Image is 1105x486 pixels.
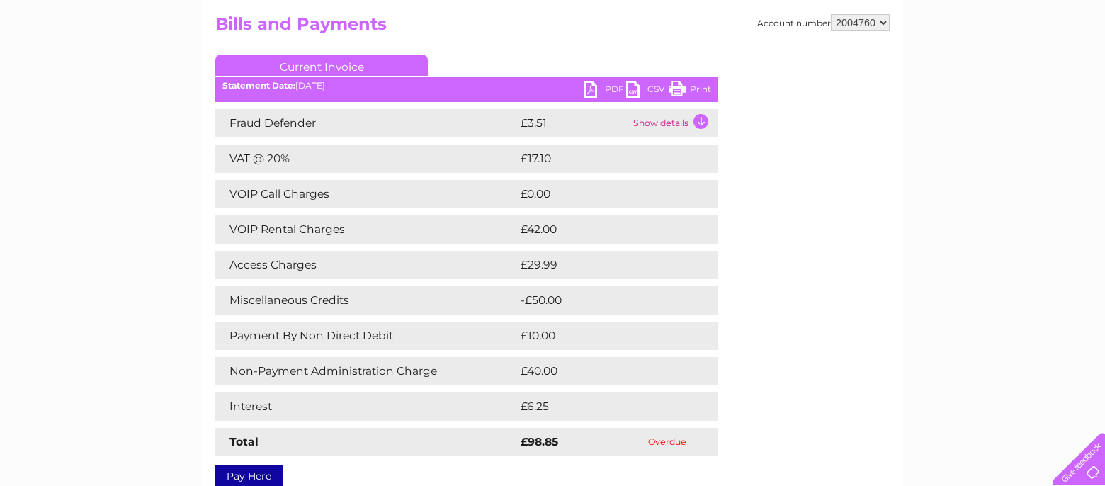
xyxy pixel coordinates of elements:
[517,286,693,315] td: -£50.00
[215,286,517,315] td: Miscellaneous Credits
[584,81,626,101] a: PDF
[517,357,691,385] td: £40.00
[215,322,517,350] td: Payment By Non Direct Debit
[757,14,890,31] div: Account number
[517,145,686,173] td: £17.10
[517,109,630,137] td: £3.51
[215,55,428,76] a: Current Invoice
[215,251,517,279] td: Access Charges
[219,8,888,69] div: Clear Business is a trading name of Verastar Limited (registered in [GEOGRAPHIC_DATA] No. 3667643...
[891,60,922,71] a: Energy
[669,81,711,101] a: Print
[517,180,686,208] td: £0.00
[215,180,517,208] td: VOIP Call Charges
[931,60,973,71] a: Telecoms
[215,109,517,137] td: Fraud Defender
[215,14,890,41] h2: Bills and Payments
[1058,60,1092,71] a: Log out
[517,392,685,421] td: £6.25
[856,60,883,71] a: Water
[626,81,669,101] a: CSV
[215,392,517,421] td: Interest
[229,435,259,448] strong: Total
[215,145,517,173] td: VAT @ 20%
[521,435,558,448] strong: £98.85
[215,215,517,244] td: VOIP Rental Charges
[222,80,295,91] b: Statement Date:
[215,81,718,91] div: [DATE]
[630,109,718,137] td: Show details
[1011,60,1045,71] a: Contact
[215,357,517,385] td: Non-Payment Administration Charge
[517,215,690,244] td: £42.00
[517,322,689,350] td: £10.00
[517,251,691,279] td: £29.99
[982,60,1002,71] a: Blog
[838,7,936,25] a: 0333 014 3131
[39,37,111,80] img: logo.png
[617,428,718,456] td: Overdue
